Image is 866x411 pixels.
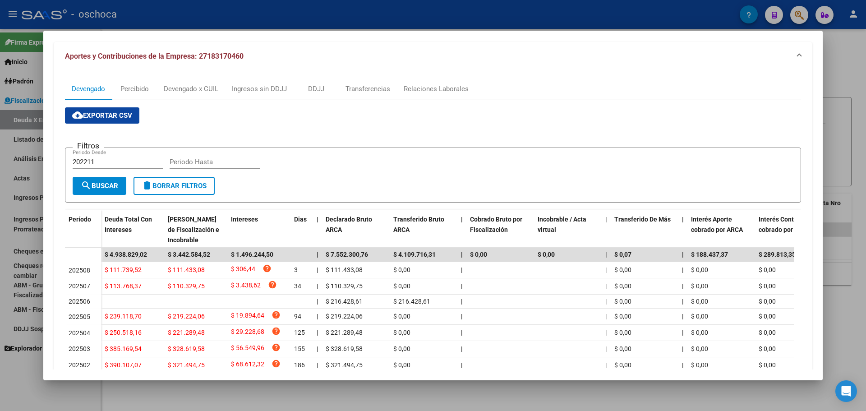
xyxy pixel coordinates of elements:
div: Devengado x CUIL [164,84,218,94]
span: $ 0,00 [393,329,410,336]
span: | [461,298,462,305]
span: 202504 [69,329,90,337]
span: $ 111.433,08 [326,266,363,273]
datatable-header-cell: Incobrable / Acta virtual [534,210,602,249]
span: | [461,216,463,223]
span: $ 0,00 [691,361,708,369]
span: 3 [294,266,298,273]
span: | [461,266,462,273]
span: $ 219.224,06 [326,313,363,320]
span: $ 0,00 [614,329,631,336]
span: Deuda Total Con Intereses [105,216,152,233]
span: | [605,345,607,352]
span: | [682,282,683,290]
span: $ 216.428,61 [326,298,363,305]
span: 155 [294,345,305,352]
span: $ 0,07 [614,251,631,258]
datatable-header-cell: | [678,210,687,249]
span: Intereses [231,216,258,223]
span: | [682,298,683,305]
span: Exportar CSV [72,111,132,120]
span: $ 385.169,54 [105,345,142,352]
span: [PERSON_NAME] de Fiscalización e Incobrable [168,216,219,244]
datatable-header-cell: Cobrado Bruto por Fiscalización [466,210,534,249]
span: | [317,266,318,273]
h3: Filtros [73,141,104,151]
span: $ 3.442.584,52 [168,251,210,258]
span: $ 0,00 [614,313,631,320]
span: | [682,251,684,258]
span: | [605,329,607,336]
span: $ 0,00 [393,345,410,352]
span: 186 [294,361,305,369]
span: | [461,251,463,258]
div: Relaciones Laborales [404,84,469,94]
span: | [317,313,318,320]
span: | [605,266,607,273]
div: Devengado [72,84,105,94]
i: help [272,343,281,352]
span: $ 0,00 [759,361,776,369]
span: $ 0,00 [614,361,631,369]
span: 202506 [69,298,90,305]
span: 202502 [69,361,90,369]
datatable-header-cell: | [313,210,322,249]
span: | [605,282,607,290]
span: | [317,329,318,336]
span: | [317,361,318,369]
span: | [317,251,318,258]
span: $ 0,00 [759,313,776,320]
span: $ 0,00 [759,266,776,273]
span: | [682,266,683,273]
span: $ 188.437,37 [691,251,728,258]
i: help [272,310,281,319]
button: Borrar Filtros [134,177,215,195]
span: Dias [294,216,307,223]
span: | [317,216,318,223]
span: $ 306,44 [231,264,255,276]
span: | [682,216,684,223]
datatable-header-cell: Deuda Bruta Neto de Fiscalización e Incobrable [164,210,227,249]
span: 202508 [69,267,90,274]
span: $ 0,00 [614,266,631,273]
span: 202507 [69,282,90,290]
span: 125 [294,329,305,336]
span: $ 0,00 [470,251,487,258]
span: | [605,216,607,223]
span: $ 0,00 [759,298,776,305]
span: $ 0,00 [393,361,410,369]
span: $ 328.619,58 [326,345,363,352]
span: $ 111.739,52 [105,266,142,273]
span: $ 0,00 [759,282,776,290]
span: $ 321.494,75 [168,361,205,369]
span: | [682,329,683,336]
span: $ 0,00 [691,266,708,273]
datatable-header-cell: Período [65,210,101,248]
span: | [605,251,607,258]
span: Interés Aporte cobrado por ARCA [691,216,743,233]
span: 202503 [69,345,90,352]
span: $ 0,00 [759,345,776,352]
span: Cobrado Bruto por Fiscalización [470,216,522,233]
span: | [317,298,318,305]
span: $ 0,00 [691,298,708,305]
span: $ 0,00 [538,251,555,258]
span: $ 390.107,07 [105,361,142,369]
span: $ 4.938.829,02 [105,251,147,258]
span: $ 0,00 [614,298,631,305]
span: | [605,298,607,305]
span: $ 110.329,75 [326,282,363,290]
span: $ 250.518,16 [105,329,142,336]
span: | [605,313,607,320]
datatable-header-cell: | [457,210,466,249]
div: Open Intercom Messenger [835,380,857,402]
div: Percibido [120,84,149,94]
span: $ 216.428,61 [393,298,430,305]
span: $ 111.433,08 [168,266,205,273]
span: | [461,361,462,369]
span: Buscar [81,182,118,190]
datatable-header-cell: Intereses [227,210,290,249]
span: $ 4.109.716,31 [393,251,436,258]
i: help [263,264,272,273]
button: Buscar [73,177,126,195]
